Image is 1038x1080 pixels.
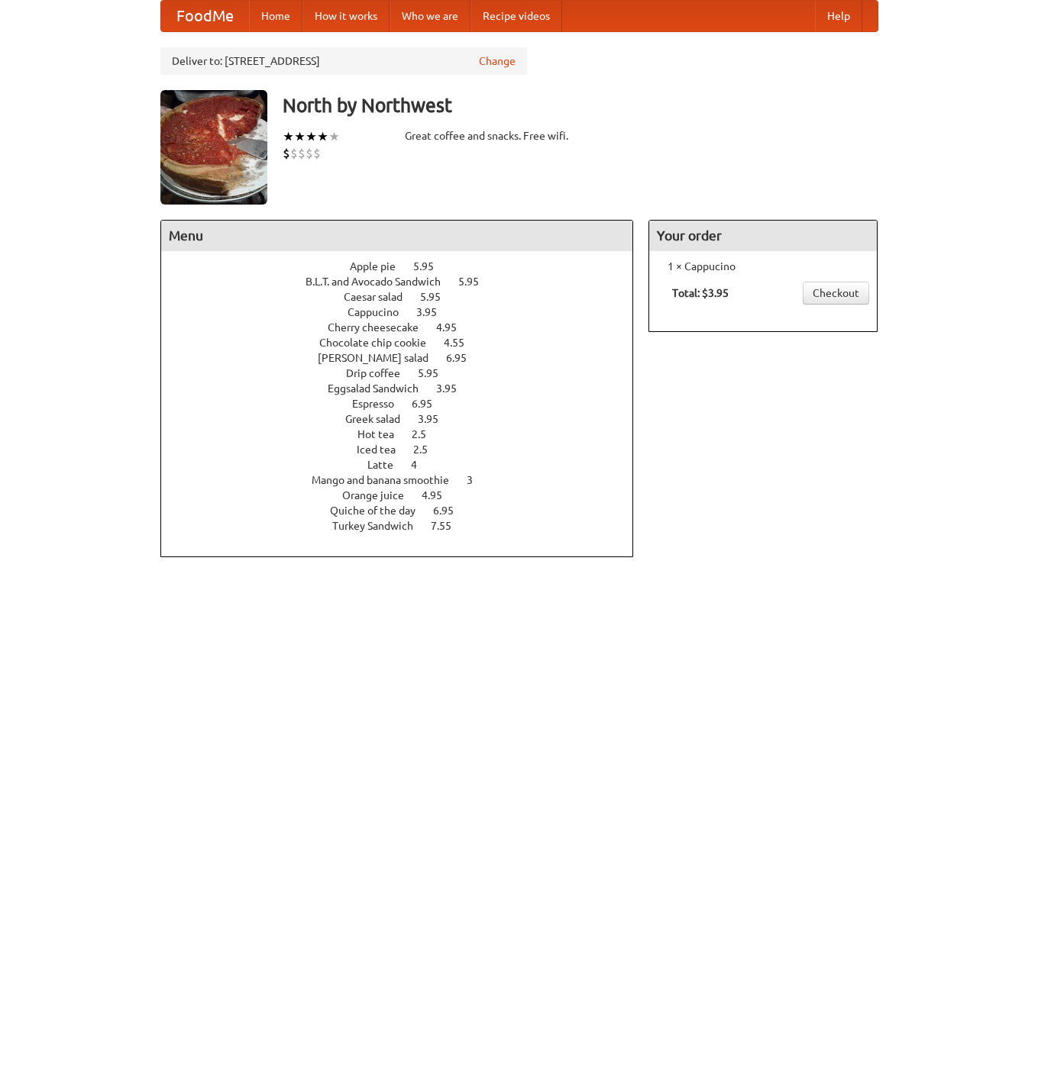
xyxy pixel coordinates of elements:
[328,321,434,334] span: Cherry cheesecake
[433,505,469,517] span: 6.95
[405,128,634,143] div: Great coffee and snacks. Free wifi.
[418,413,454,425] span: 3.95
[290,145,298,162] li: $
[413,443,443,456] span: 2.5
[298,145,306,162] li: $
[348,306,465,318] a: Cappucino 3.95
[350,260,462,272] a: Apple pie 5.95
[318,352,495,364] a: [PERSON_NAME] salad 6.95
[446,352,482,364] span: 6.95
[420,291,456,303] span: 5.95
[367,459,409,471] span: Latte
[306,145,313,162] li: $
[313,145,321,162] li: $
[431,520,467,532] span: 7.55
[342,489,470,501] a: Orange juice 4.95
[657,259,869,274] li: 1 × Cappucino
[306,276,456,288] span: B.L.T. and Avocado Sandwich
[357,428,409,440] span: Hot tea
[467,474,488,486] span: 3
[367,459,445,471] a: Latte 4
[357,428,454,440] a: Hot tea 2.5
[249,1,302,31] a: Home
[283,145,290,162] li: $
[328,382,485,395] a: Eggsalad Sandwich 3.95
[352,398,461,410] a: Espresso 6.95
[348,306,414,318] span: Cappucino
[803,282,869,305] a: Checkout
[283,128,294,145] li: ★
[332,520,480,532] a: Turkey Sandwich 7.55
[345,413,416,425] span: Greek salad
[160,47,527,75] div: Deliver to: [STREET_ADDRESS]
[346,367,416,379] span: Drip coffee
[411,459,432,471] span: 4
[345,413,467,425] a: Greek salad 3.95
[357,443,411,456] span: Iced tea
[306,276,507,288] a: B.L.T. and Avocado Sandwich 5.95
[390,1,470,31] a: Who we are
[342,489,419,501] span: Orange juice
[412,428,441,440] span: 2.5
[458,276,494,288] span: 5.95
[344,291,469,303] a: Caesar salad 5.95
[350,260,411,272] span: Apple pie
[294,128,306,145] li: ★
[283,90,878,121] h3: North by Northwest
[413,260,449,272] span: 5.95
[330,505,482,517] a: Quiche of the day 6.95
[319,337,493,349] a: Chocolate chip cookie 4.55
[418,367,454,379] span: 5.95
[328,321,485,334] a: Cherry cheesecake 4.95
[672,287,729,299] b: Total: $3.95
[312,474,501,486] a: Mango and banana smoothie 3
[470,1,562,31] a: Recipe videos
[352,398,409,410] span: Espresso
[302,1,390,31] a: How it works
[306,128,317,145] li: ★
[479,53,516,69] a: Change
[346,367,467,379] a: Drip coffee 5.95
[330,505,431,517] span: Quiche of the day
[161,221,633,251] h4: Menu
[412,398,448,410] span: 6.95
[319,337,441,349] span: Chocolate chip cookie
[649,221,877,251] h4: Your order
[436,321,472,334] span: 4.95
[444,337,480,349] span: 4.55
[318,352,444,364] span: [PERSON_NAME] salad
[317,128,328,145] li: ★
[312,474,464,486] span: Mango and banana smoothie
[422,489,458,501] span: 4.95
[332,520,428,532] span: Turkey Sandwich
[328,382,434,395] span: Eggsalad Sandwich
[328,128,340,145] li: ★
[344,291,418,303] span: Caesar salad
[357,443,456,456] a: Iced tea 2.5
[161,1,249,31] a: FoodMe
[416,306,452,318] span: 3.95
[160,90,267,205] img: angular.jpg
[436,382,472,395] span: 3.95
[815,1,862,31] a: Help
